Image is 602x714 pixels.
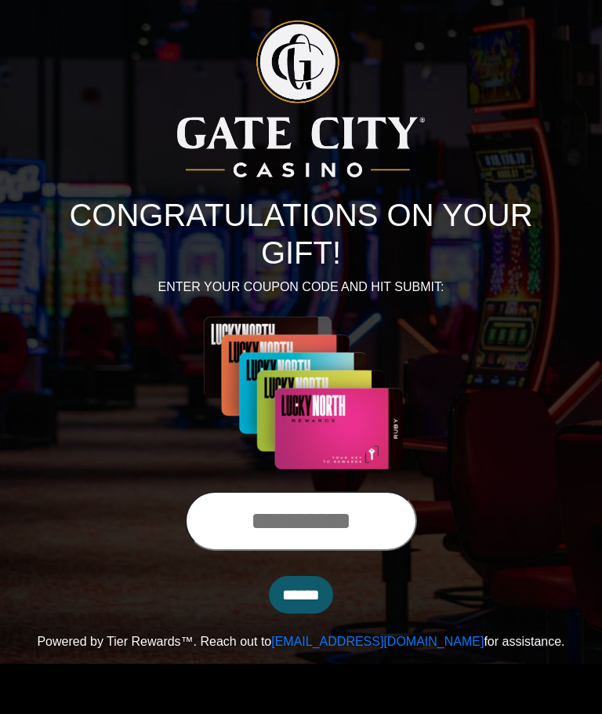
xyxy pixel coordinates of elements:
[177,20,425,177] img: Logo
[31,196,571,271] h1: CONGRATULATIONS ON YOUR GIFT!
[37,635,564,648] span: Powered by Tier Rewards™. Reach out to for assistance.
[161,315,441,472] img: Center Image
[271,635,484,648] a: [EMAIL_ADDRESS][DOMAIN_NAME]
[31,278,571,297] p: ENTER YOUR COUPON CODE AND HIT SUBMIT:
